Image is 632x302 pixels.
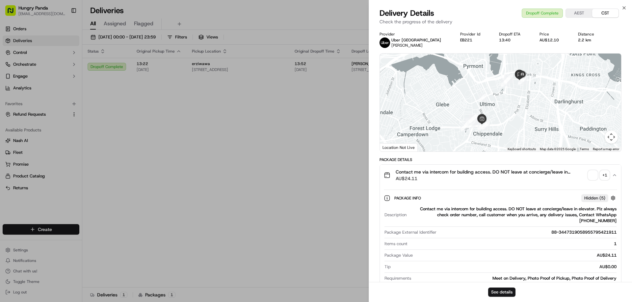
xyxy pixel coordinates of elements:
[380,186,621,293] div: Contact me via intercom for building access. DO NOT leave at concierge/leave in elevator. Plz alw...
[384,264,391,270] span: Tip
[439,229,617,235] div: 88-3447319058955795421911
[53,144,108,156] a: 💻API Documentation
[593,147,619,151] a: Report a map error
[540,147,576,151] span: Map data ©2025 Google
[380,8,434,18] span: Delivery Details
[478,121,487,130] div: 2
[481,121,490,129] div: 3
[501,78,510,86] div: 10
[14,63,26,75] img: 8016278978528_b943e370aa5ada12b00a_72.png
[584,195,605,201] span: Hidden ( 5 )
[380,143,418,151] div: Location Not Live
[30,69,91,75] div: We're available if you need us!
[13,120,18,125] img: 1736555255976-a54dd68f-1ca7-489b-9aae-adbdc363a1c4
[380,37,390,48] img: uber-new-logo.jpeg
[7,113,17,124] img: Asif Zaman Khan
[391,43,423,48] span: [PERSON_NAME]
[7,85,44,91] div: Past conversations
[396,169,586,175] span: Contact me via intercom for building access. DO NOT leave at concierge/leave in elevator. Plz alw...
[410,241,617,247] div: 1
[578,37,603,43] div: 2.2 km
[380,32,450,37] div: Provider
[508,147,536,151] button: Keyboard shortcuts
[461,122,469,131] div: 1
[384,252,413,258] span: Package Value
[102,84,120,92] button: See all
[540,37,567,43] div: AU$12.10
[460,37,472,43] button: EB221
[112,65,120,73] button: Start new chat
[382,143,403,151] a: Open this area in Google Maps (opens a new window)
[22,102,24,107] span: •
[380,157,621,162] div: Package Details
[409,206,617,224] div: Contact me via intercom for building access. DO NOT leave at concierge/leave in elevator. Plz alw...
[504,74,513,83] div: 11
[581,194,617,202] button: Hidden (5)
[384,229,436,235] span: Package External Identifier
[588,171,609,180] button: +1
[56,148,61,153] div: 💻
[578,32,603,37] div: Distance
[469,114,477,123] div: 8
[415,252,617,258] div: AU$24.11
[396,175,586,182] span: AU$24.11
[566,9,592,17] button: AEST
[46,163,80,168] a: Powered byPylon
[518,76,527,84] div: 12
[499,37,529,43] div: 13:40
[30,63,108,69] div: Start new chat
[380,165,621,186] button: Contact me via intercom for building access. DO NOT leave at concierge/leave in elevator. Plz alw...
[25,102,41,107] span: 9月17日
[384,212,407,218] span: Description
[384,275,411,281] span: Requirements
[460,32,489,37] div: Provider Id
[467,120,476,128] div: 6
[393,264,617,270] div: AU$0.00
[499,32,529,37] div: Dropoff ETA
[384,241,408,247] span: Items count
[17,42,118,49] input: Got a question? Start typing here...
[7,148,12,153] div: 📗
[394,196,422,201] span: Package Info
[382,143,403,151] img: Google
[7,7,20,20] img: Nash
[13,147,50,153] span: Knowledge Base
[605,130,618,144] button: Map camera controls
[465,117,474,126] div: 7
[380,18,621,25] p: Check the progress of the delivery
[7,26,120,37] p: Welcome 👋
[540,32,567,37] div: Price
[391,37,441,43] p: Uber [GEOGRAPHIC_DATA]
[62,147,106,153] span: API Documentation
[7,63,18,75] img: 1736555255976-a54dd68f-1ca7-489b-9aae-adbdc363a1c4
[55,120,57,125] span: •
[414,275,617,281] div: Meet on Delivery, Photo Proof of Pickup, Photo Proof of Delivery
[4,144,53,156] a: 📗Knowledge Base
[592,9,619,17] button: CST
[600,171,609,180] div: + 1
[580,147,589,151] a: Terms (opens in new tab)
[488,288,515,297] button: See details
[58,120,74,125] span: 8月27日
[66,163,80,168] span: Pylon
[478,94,487,102] div: 9
[20,120,53,125] span: [PERSON_NAME]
